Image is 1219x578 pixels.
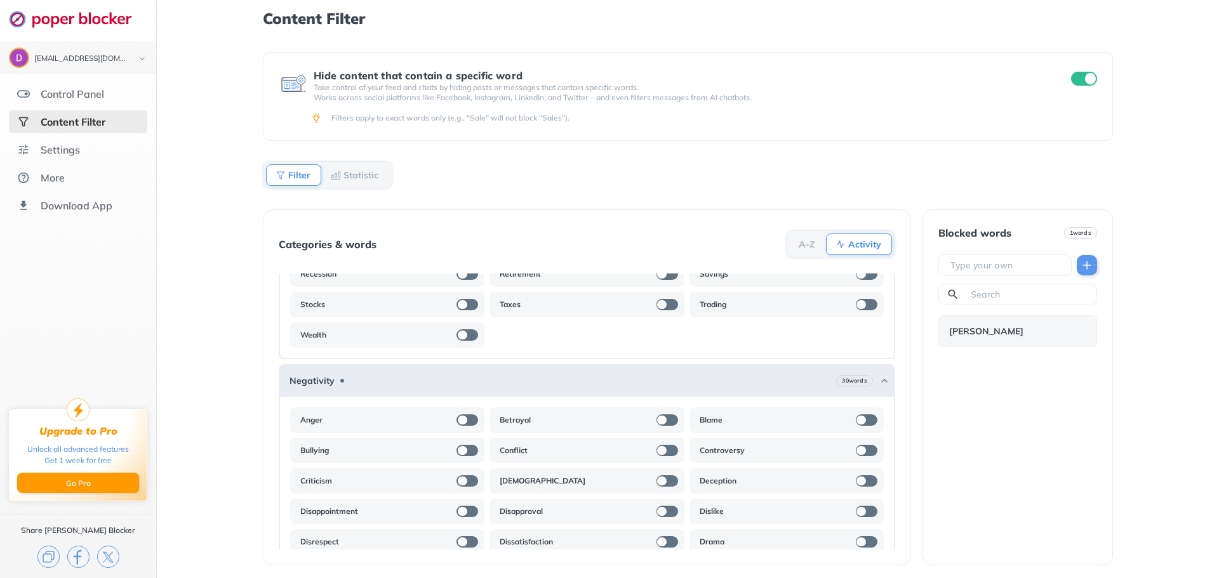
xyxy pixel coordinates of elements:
img: social-selected.svg [17,115,30,128]
b: [PERSON_NAME] [949,326,1023,336]
img: Filter [276,170,286,180]
div: hurley924@gmail.com [34,55,128,63]
div: Share [PERSON_NAME] Blocker [21,525,135,535]
div: Get 1 week for free [44,455,112,466]
b: [DEMOGRAPHIC_DATA] [500,476,585,486]
b: Stocks [300,299,325,310]
div: Upgrade to Pro [39,425,117,437]
b: Wealth [300,330,326,340]
img: Statistic [331,170,341,180]
b: 30 words [842,376,867,385]
h1: Content Filter [263,10,1112,27]
b: Conflict [500,445,528,456]
div: Unlock all advanced features [27,443,129,455]
b: Dislike [700,506,724,516]
b: Disrespect [300,537,339,547]
div: Control Panel [41,88,104,100]
b: Controversy [700,445,745,456]
b: Savings [700,269,728,279]
b: Bullying [300,445,329,456]
div: More [41,171,65,184]
b: Filter [288,171,310,179]
b: Dissatisfaction [500,537,553,547]
b: Deception [700,476,736,486]
b: Disappointment [300,506,358,516]
p: Works across social platforms like Facebook, Instagram, LinkedIn, and Twitter – and even filters ... [314,93,1048,103]
div: Hide content that contain a specific word [314,70,1048,81]
b: 1 words [1070,228,1091,237]
img: facebook.svg [67,546,90,568]
div: Blocked words [938,227,1011,239]
img: logo-webpage.svg [9,10,145,28]
b: Anger [300,415,323,425]
img: features.svg [17,88,30,100]
b: Disapproval [500,506,543,516]
b: Betrayal [500,415,531,425]
b: Drama [700,537,724,547]
img: settings.svg [17,143,30,156]
b: Recession [300,269,336,279]
img: ACg8ocLkWEF6TnC6Oyf3izhMQHln6IF25SRb7FNDSwvo-K-UjxyR2A=s96-c [10,49,28,67]
b: Negativity [290,376,335,386]
img: about.svg [17,171,30,184]
b: Blame [700,415,723,425]
button: Go Pro [17,473,139,493]
b: Criticism [300,476,332,486]
b: A-Z [799,240,815,248]
img: Activity [836,239,846,249]
b: Retirement [500,269,541,279]
b: Statistic [343,171,378,179]
input: Type your own [949,259,1066,272]
img: x.svg [97,546,119,568]
img: upgrade-to-pro.svg [67,398,90,421]
div: Download App [41,199,112,212]
img: chevron-bottom-black.svg [135,52,150,65]
b: Trading [700,299,726,310]
b: Taxes [500,299,521,310]
input: Search [969,288,1091,301]
img: download-app.svg [17,199,30,212]
div: Content Filter [41,115,105,128]
img: copy.svg [37,546,60,568]
p: Take control of your feed and chats by hiding posts or messages that contain specific words. [314,82,1048,93]
b: Activity [848,240,881,248]
div: Filters apply to exact words only (e.g., "Sale" will not block "Sales"). [331,113,1095,123]
div: Settings [41,143,80,156]
div: Categories & words [279,239,376,250]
